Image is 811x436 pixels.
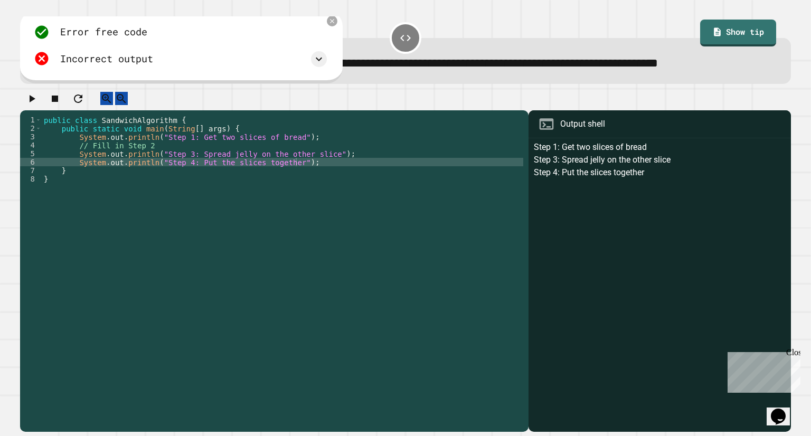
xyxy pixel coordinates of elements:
[20,158,42,166] div: 6
[20,166,42,175] div: 7
[35,116,41,124] span: Toggle code folding, rows 1 through 8
[20,149,42,158] div: 5
[723,348,800,393] iframe: chat widget
[4,4,73,67] div: Chat with us now!Close
[20,116,42,124] div: 1
[20,132,42,141] div: 3
[20,175,42,183] div: 8
[20,124,42,132] div: 2
[534,141,785,432] div: Step 1: Get two slices of bread Step 3: Spread jelly on the other slice Step 4: Put the slices to...
[700,20,776,47] a: Show tip
[560,118,605,130] div: Output shell
[20,141,42,149] div: 4
[60,52,153,67] div: Incorrect output
[767,394,800,425] iframe: chat widget
[60,25,147,40] div: Error free code
[35,124,41,132] span: Toggle code folding, rows 2 through 7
